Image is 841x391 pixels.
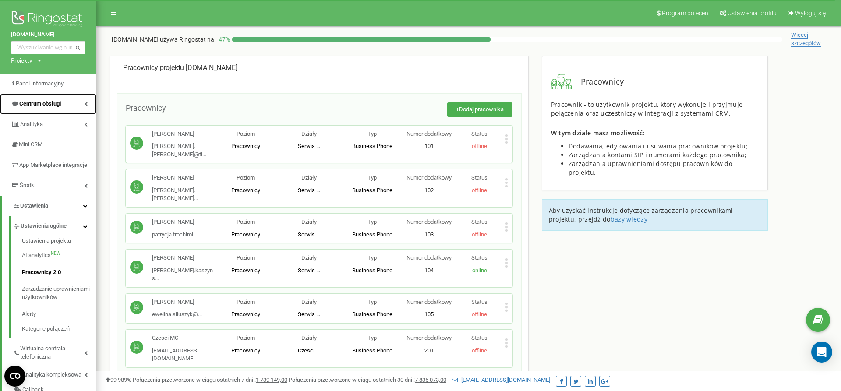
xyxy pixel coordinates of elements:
[549,206,733,223] span: Aby uzyskać instrukcje dotyczące zarządzania pracownikami projektu, przejdź do
[256,377,287,383] u: 1 739 149,00
[22,323,96,333] a: Kategorie połączeń
[471,218,488,225] span: Status
[237,218,255,225] span: Poziom
[471,299,488,305] span: Status
[471,174,488,181] span: Status
[152,267,213,282] span: [PERSON_NAME].kaszyns...
[301,335,317,341] span: Działy
[406,130,452,137] span: Numer dodatkowy
[22,264,96,281] a: Pracownicy 2.0
[16,80,64,87] span: Panel Informacyjny
[367,174,377,181] span: Typ
[728,10,777,17] span: Ustawienia profilu
[152,143,206,158] span: [PERSON_NAME].[PERSON_NAME]@ti...
[452,377,550,383] a: [EMAIL_ADDRESS][DOMAIN_NAME]
[22,371,81,379] span: Analityka kompleksowa
[472,267,487,274] span: online
[214,35,232,44] p: 47 %
[404,187,454,195] p: 102
[406,218,452,225] span: Numer dodatkowy
[231,311,260,317] span: Pracownicy
[352,267,392,274] span: Business Phone
[2,196,96,216] a: Ustawienia
[569,151,746,159] span: Zarządzania kontami SIP i numerami każdego pracownika;
[298,231,320,238] span: Serwis ...
[472,143,487,149] span: offline
[152,298,202,306] p: [PERSON_NAME]
[472,187,487,194] span: offline
[811,342,832,363] div: Open Intercom Messenger
[22,237,96,247] a: Ustawienia projektu
[231,267,260,274] span: Pracownicy
[367,299,377,305] span: Typ
[22,306,96,323] a: Alerty
[367,254,377,261] span: Typ
[4,366,25,387] button: Open CMP widget
[406,299,452,305] span: Numer dodatkowy
[406,335,452,341] span: Numer dodatkowy
[231,231,260,238] span: Pracownicy
[126,103,166,113] span: Pracownicy
[123,63,184,72] span: Pracownicy projektu
[404,267,454,275] p: 104
[795,10,826,17] span: Wyloguj się
[152,231,197,238] span: patrycja.trochimi...
[20,182,35,188] span: Środki
[471,254,488,261] span: Status
[152,187,198,202] span: [PERSON_NAME].[PERSON_NAME]...
[551,129,645,137] span: W tym dziale masz możliwość:
[22,281,96,306] a: Zarządzanie uprawnieniami użytkowników
[298,311,320,317] span: Serwis ...
[20,121,43,127] span: Analityka
[298,187,320,194] span: Serwis ...
[611,215,647,223] a: bazy wiedzy
[20,202,48,209] span: Ustawienia
[152,130,214,138] p: [PERSON_NAME]
[11,31,85,39] a: [DOMAIN_NAME]
[301,174,317,181] span: Działy
[22,247,96,264] a: AI analyticsNEW
[231,143,260,149] span: Pracownicy
[231,187,260,194] span: Pracownicy
[367,335,377,341] span: Typ
[237,174,255,181] span: Poziom
[21,222,67,230] span: Ustawienia ogólne
[298,267,320,274] span: Serwis ...
[152,334,214,342] p: Czesci MC
[352,347,392,354] span: Business Phone
[662,10,708,17] span: Program poleceń
[447,102,512,117] button: +Dodaj pracownika
[471,130,488,137] span: Status
[123,63,515,73] div: [DOMAIN_NAME]
[301,218,317,225] span: Działy
[406,174,452,181] span: Numer dodatkowy
[406,254,452,261] span: Numer dodatkowy
[112,35,214,44] p: [DOMAIN_NAME]
[471,335,488,341] span: Status
[415,377,446,383] u: 7 835 073,00
[20,345,85,361] span: Wirtualna centrala telefoniczna
[404,231,454,239] p: 103
[569,142,748,150] span: Dodawania, edytowania i usuwania pracowników projektu;
[152,347,214,363] p: [EMAIL_ADDRESS][DOMAIN_NAME]
[133,377,287,383] span: Połączenia przetworzone w ciągu ostatnich 7 dni :
[105,377,131,383] span: 99,989%
[352,143,392,149] span: Business Phone
[352,311,392,317] span: Business Phone
[572,76,624,88] span: Pracownicy
[237,130,255,137] span: Poziom
[367,130,377,137] span: Typ
[11,9,85,31] img: Ringostat logo
[404,142,454,151] p: 101
[404,310,454,319] p: 105
[11,56,32,65] div: Projekty
[551,100,743,117] span: Pracownik - to użytkownik projektu, który wykonuje i przyjmuje połączenia oraz uczestniczy w inte...
[404,347,454,355] p: 201
[301,130,317,137] span: Działy
[19,141,42,148] span: Mini CRM
[13,365,96,383] a: Analityka kompleksowa
[13,338,96,364] a: Wirtualna centrala telefoniczna
[352,187,392,194] span: Business Phone
[237,299,255,305] span: Poziom
[152,311,202,317] span: ewelina.siluszyk@...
